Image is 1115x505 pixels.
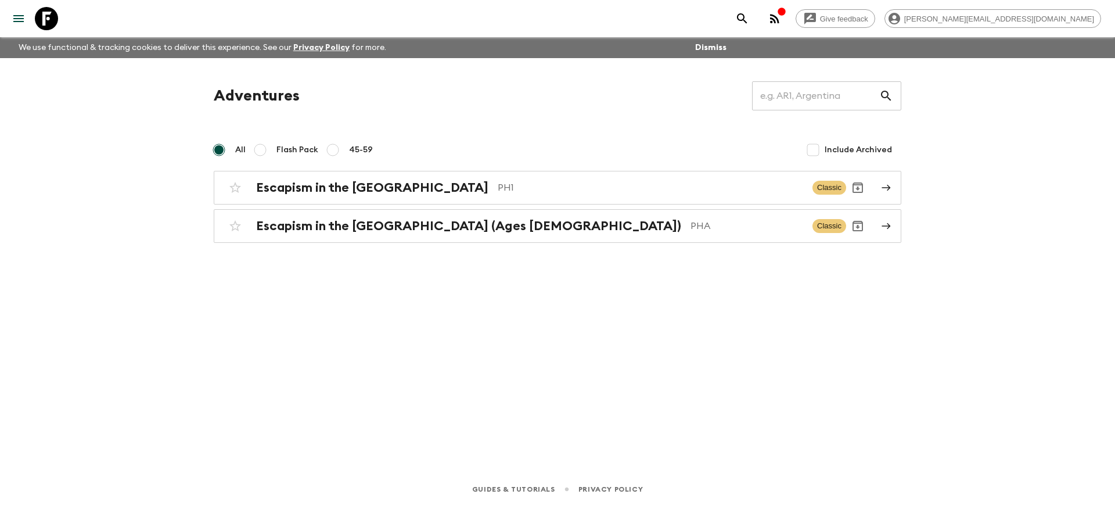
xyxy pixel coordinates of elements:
[846,176,869,199] button: Archive
[814,15,875,23] span: Give feedback
[846,214,869,238] button: Archive
[293,44,350,52] a: Privacy Policy
[498,181,803,195] p: PH1
[472,483,555,496] a: Guides & Tutorials
[731,7,754,30] button: search adventures
[214,84,300,108] h1: Adventures
[690,219,803,233] p: PHA
[14,37,391,58] p: We use functional & tracking cookies to deliver this experience. See our for more.
[752,80,879,112] input: e.g. AR1, Argentina
[256,219,681,234] h2: Escapism in the [GEOGRAPHIC_DATA] (Ages [DEMOGRAPHIC_DATA])
[812,181,846,195] span: Classic
[276,144,318,156] span: Flash Pack
[214,171,901,205] a: Escapism in the [GEOGRAPHIC_DATA]PH1ClassicArchive
[235,144,246,156] span: All
[578,483,643,496] a: Privacy Policy
[825,144,892,156] span: Include Archived
[898,15,1100,23] span: [PERSON_NAME][EMAIL_ADDRESS][DOMAIN_NAME]
[796,9,875,28] a: Give feedback
[7,7,30,30] button: menu
[214,209,901,243] a: Escapism in the [GEOGRAPHIC_DATA] (Ages [DEMOGRAPHIC_DATA])PHAClassicArchive
[256,180,488,195] h2: Escapism in the [GEOGRAPHIC_DATA]
[692,40,729,56] button: Dismiss
[349,144,373,156] span: 45-59
[884,9,1101,28] div: [PERSON_NAME][EMAIL_ADDRESS][DOMAIN_NAME]
[812,219,846,233] span: Classic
